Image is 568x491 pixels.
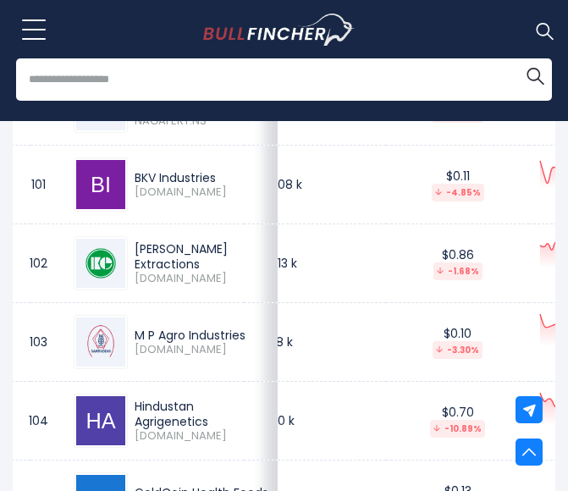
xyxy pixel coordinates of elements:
div: -3.30% [433,341,483,359]
div: -4.85% [432,184,484,201]
span: [DOMAIN_NAME] [135,185,268,200]
td: 103 [13,303,64,382]
div: -1.68% [433,262,483,280]
img: Bullfincher logo [203,14,355,46]
span: [DOMAIN_NAME] [135,343,268,357]
div: -10.89% [430,420,485,438]
td: 104 [13,382,64,461]
span: [DOMAIN_NAME] [135,429,268,444]
div: $0.10 [395,326,520,359]
button: Search [518,58,552,92]
td: $76.13 k [244,224,386,303]
div: Hindustan Agrigenetics [135,399,268,429]
td: $11.38 k [244,303,386,382]
td: 101 [13,146,64,224]
img: ZKHANDEN.BO.png [76,239,125,288]
td: 102 [13,224,64,303]
div: [PERSON_NAME] Extractions [135,241,268,272]
td: $8.70 k [244,382,386,461]
div: $0.11 [395,168,520,201]
div: $0.86 [395,247,520,280]
span: [DOMAIN_NAME] [135,272,268,286]
a: Go to homepage [203,14,385,46]
div: M P Agro Industries [135,328,268,343]
td: $90.08 k [244,146,386,224]
span: NAGAFERT.NS [135,114,268,129]
img: MPAGI.BO.png [76,317,125,367]
div: BKV Industries [135,170,268,185]
div: $0.70 [395,405,520,438]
